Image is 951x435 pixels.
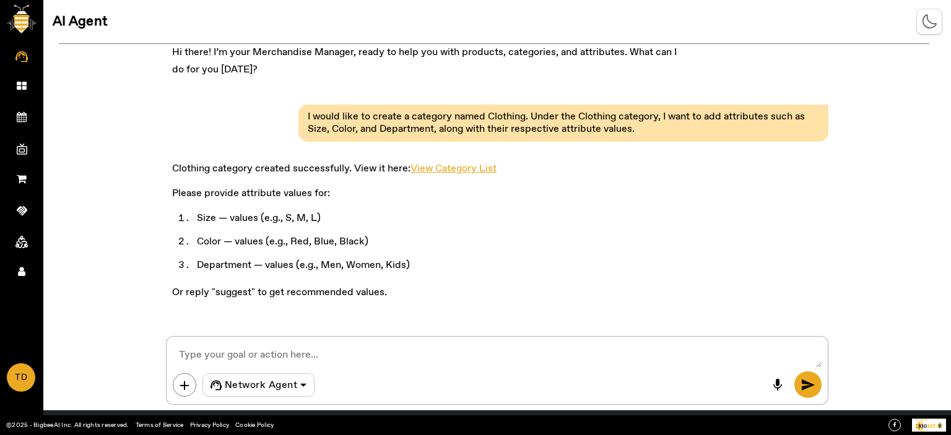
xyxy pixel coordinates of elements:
[921,418,923,421] tspan: r
[172,44,690,79] p: Hi there! I’m your Merchandise Manager, ready to help you with products, categories, and attribut...
[197,233,497,251] li: Color — values (e.g., Red, Blue, Black)
[173,373,196,397] button: add
[922,418,929,421] tspan: ed By
[794,371,822,398] button: send
[8,364,34,391] span: TD
[235,421,274,429] a: Cookie Policy
[190,421,230,429] a: Privacy Policy
[6,421,129,429] a: ©2025 - BigbeeAI Inc. All rights reserved.
[7,363,35,392] a: TD
[225,378,298,393] span: Network Agent
[922,14,937,29] img: theme-mode
[177,378,192,393] span: add
[915,418,917,421] tspan: P
[916,418,921,421] tspan: owe
[197,257,497,274] li: Department — values (e.g., Men, Women, Kids)
[770,377,785,392] span: mic
[197,210,497,227] li: Size — values (e.g., S, M, L)
[410,162,497,175] a: View Category List
[7,5,37,33] img: bigbee-logo.png
[136,421,184,429] a: Terms of Service
[172,185,497,202] p: Please provide attribute values for:
[764,371,791,398] button: mic
[172,160,497,178] p: Clothing category created successfully. View it here:
[801,377,815,392] span: send
[53,15,107,28] span: AI Agent
[172,284,497,301] p: Or reply "suggest" to get recommended values.
[305,108,822,139] pre: I would like to create a category named Clothing. Under the Clothing category, I want to add attr...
